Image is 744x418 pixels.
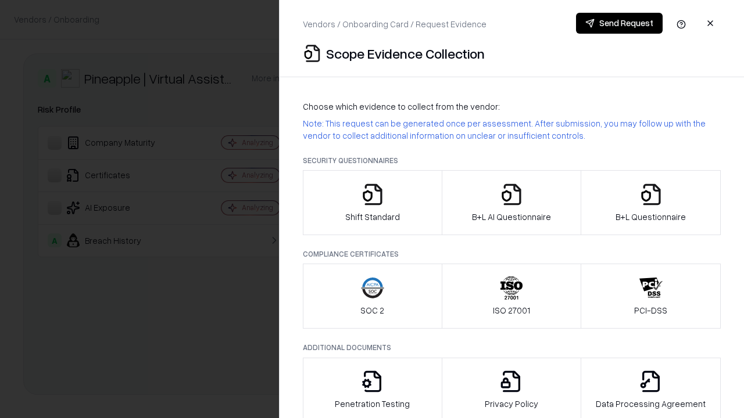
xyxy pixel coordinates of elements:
p: Choose which evidence to collect from the vendor: [303,100,721,113]
p: B+L Questionnaire [616,211,686,223]
p: Security Questionnaires [303,156,721,165]
p: SOC 2 [360,304,384,316]
p: Scope Evidence Collection [326,44,485,63]
button: B+L AI Questionnaire [442,170,582,235]
p: B+L AI Questionnaire [472,211,551,223]
p: Penetration Testing [335,398,410,410]
p: ISO 27001 [493,304,530,316]
p: PCI-DSS [634,304,667,316]
p: Compliance Certificates [303,249,721,259]
p: Shift Standard [345,211,400,223]
button: Send Request [576,13,663,34]
button: Shift Standard [303,170,442,235]
p: Additional Documents [303,343,721,352]
p: Note: This request can be generated once per assessment. After submission, you may follow up with... [303,117,721,142]
button: SOC 2 [303,264,442,329]
button: B+L Questionnaire [581,170,721,235]
button: ISO 27001 [442,264,582,329]
p: Vendors / Onboarding Card / Request Evidence [303,18,487,30]
p: Data Processing Agreement [596,398,706,410]
button: PCI-DSS [581,264,721,329]
p: Privacy Policy [485,398,538,410]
